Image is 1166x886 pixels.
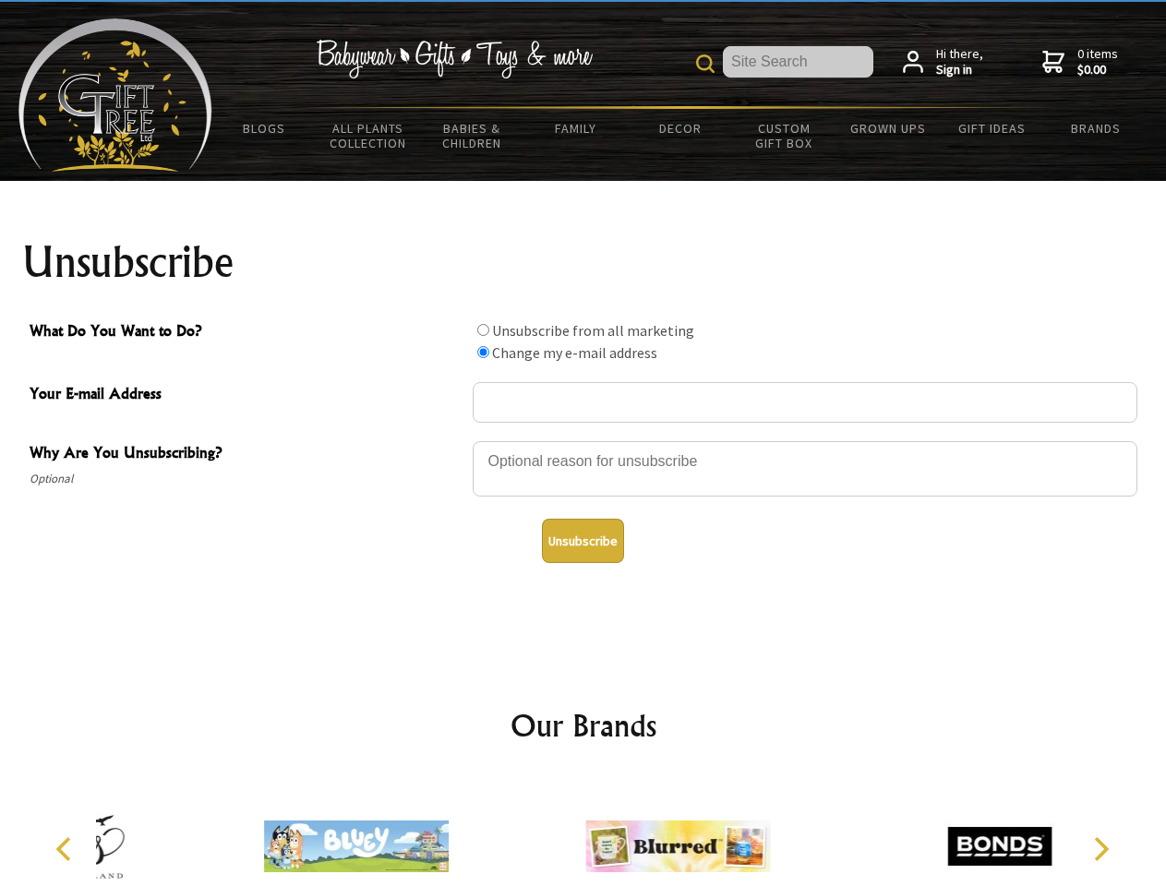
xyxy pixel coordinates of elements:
[732,109,836,162] a: Custom Gift Box
[1044,109,1148,148] a: Brands
[316,40,593,78] img: Babywear - Gifts - Toys & more
[317,109,421,162] a: All Plants Collection
[524,109,629,148] a: Family
[492,343,657,362] label: Change my e-mail address
[473,441,1137,497] textarea: Why Are You Unsubscribing?
[18,18,212,172] img: Babyware - Gifts - Toys and more...
[1077,62,1118,78] strong: $0.00
[30,382,463,409] span: Your E-mail Address
[477,324,489,336] input: What Do You Want to Do?
[940,109,1044,148] a: Gift Ideas
[492,321,694,340] label: Unsubscribe from all marketing
[473,382,1137,423] input: Your E-mail Address
[37,703,1130,748] h2: Our Brands
[46,829,87,869] button: Previous
[420,109,524,162] a: Babies & Children
[696,54,715,73] img: product search
[723,46,873,78] input: Site Search
[212,109,317,148] a: BLOGS
[542,519,624,563] button: Unsubscribe
[477,346,489,358] input: What Do You Want to Do?
[903,46,983,78] a: Hi there,Sign in
[936,62,983,78] strong: Sign in
[1077,45,1118,78] span: 0 items
[30,468,463,490] span: Optional
[936,46,983,78] span: Hi there,
[628,109,732,148] a: Decor
[1080,829,1121,869] button: Next
[1042,46,1118,78] a: 0 items$0.00
[835,109,940,148] a: Grown Ups
[30,319,463,346] span: What Do You Want to Do?
[30,441,463,468] span: Why Are You Unsubscribing?
[22,240,1145,284] h1: Unsubscribe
